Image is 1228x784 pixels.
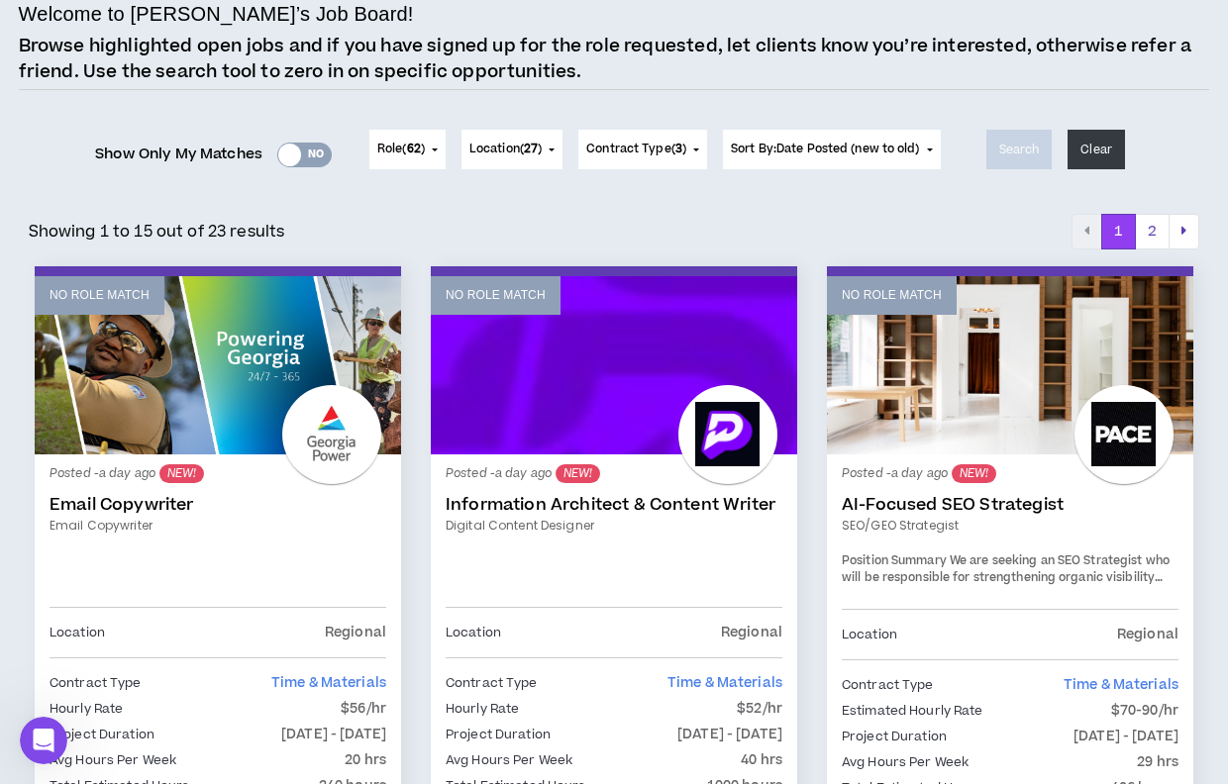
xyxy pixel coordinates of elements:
[842,286,942,305] p: No Role Match
[20,717,67,764] iframe: Intercom live chat
[842,751,969,773] p: Avg Hours Per Week
[827,276,1193,454] a: No Role Match
[667,673,782,693] span: Time & Materials
[723,130,941,169] button: Sort By:Date Posted (new to old)
[556,464,600,483] sup: NEW!
[271,673,386,693] span: Time & Materials
[325,622,386,643] p: Regional
[446,698,519,720] p: Hourly Rate
[1135,214,1170,249] button: 2
[737,698,782,720] p: $52/hr
[1072,214,1199,249] nav: pagination
[1117,624,1178,645] p: Regional
[675,141,682,157] span: 3
[345,749,386,771] p: 20 hrs
[842,552,947,569] strong: Position Summary
[741,749,782,771] p: 40 hrs
[50,517,386,535] a: Email Copywriter
[731,141,920,157] span: Sort By: Date Posted (new to old)
[29,220,285,244] p: Showing 1 to 15 out of 23 results
[50,495,386,515] a: Email Copywriter
[281,724,386,745] p: [DATE] - [DATE]
[407,141,421,157] span: 62
[842,726,947,747] p: Project Duration
[469,141,542,158] span: Location ( )
[1064,675,1178,695] span: Time & Materials
[50,464,386,483] p: Posted - a day ago
[952,464,996,483] sup: NEW!
[1137,751,1178,773] p: 29 hrs
[578,130,707,169] button: Contract Type(3)
[721,622,782,643] p: Regional
[446,749,572,771] p: Avg Hours Per Week
[446,622,501,643] p: Location
[842,464,1178,483] p: Posted - a day ago
[446,672,538,694] p: Contract Type
[461,130,563,169] button: Location(27)
[1068,130,1125,169] button: Clear
[1074,726,1178,747] p: [DATE] - [DATE]
[842,517,1178,535] a: SEO/GEO Strategist
[50,698,123,720] p: Hourly Rate
[446,517,782,535] a: Digital Content Designer
[50,286,150,305] p: No Role Match
[986,130,1053,169] button: Search
[50,672,142,694] p: Contract Type
[369,130,446,169] button: Role(62)
[446,464,782,483] p: Posted - a day ago
[842,495,1178,515] a: AI-Focused SEO Strategist
[1101,214,1136,249] button: 1
[677,724,782,745] p: [DATE] - [DATE]
[50,622,105,643] p: Location
[50,724,154,745] p: Project Duration
[842,624,897,645] p: Location
[1111,700,1178,722] p: $70-90/hr
[524,141,538,157] span: 27
[159,464,204,483] sup: NEW!
[95,140,262,169] span: Show Only My Matches
[842,674,934,696] p: Contract Type
[50,749,176,771] p: Avg Hours Per Week
[377,141,425,158] span: Role ( )
[586,141,686,158] span: Contract Type ( )
[842,700,983,722] p: Estimated Hourly Rate
[341,698,386,720] p: $56/hr
[842,552,1170,761] span: We are seeking an SEO Strategist who will be responsible for strengthening organic visibility and...
[431,276,797,454] a: No Role Match
[19,34,1210,84] p: Browse highlighted open jobs and if you have signed up for the role requested, let clients know y...
[446,724,551,745] p: Project Duration
[35,276,401,454] a: No Role Match
[446,286,546,305] p: No Role Match
[446,495,782,515] a: Information Architect & Content Writer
